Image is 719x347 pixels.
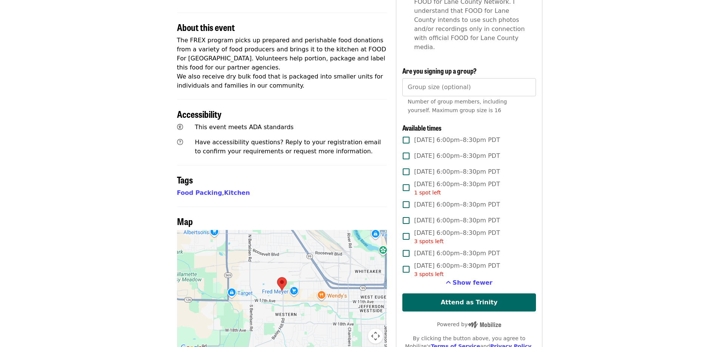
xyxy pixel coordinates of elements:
span: Have accessibility questions? Reply to your registration email to confirm your requirements or re... [195,139,381,155]
span: Tags [177,173,193,186]
a: Kitchen [224,189,250,196]
span: 3 spots left [414,271,443,277]
button: See more timeslots [446,278,493,287]
span: Map [177,214,193,228]
span: About this event [177,20,235,34]
p: The FREX program picks up prepared and perishable food donations from a variety of food producers... [177,36,387,90]
span: [DATE] 6:00pm–8:30pm PDT [414,151,500,160]
button: Map camera controls [368,328,383,344]
span: Powered by [437,321,501,327]
input: [object Object] [402,78,536,96]
span: Number of group members, including yourself. Maximum group size is 16 [408,99,507,113]
span: Are you signing up a group? [402,66,477,76]
span: Show fewer [453,279,493,286]
span: [DATE] 6:00pm–8:30pm PDT [414,249,500,258]
span: 1 spot left [414,190,441,196]
span: [DATE] 6:00pm–8:30pm PDT [414,180,500,197]
button: Attend as Trinity [402,293,536,312]
span: Available times [402,123,442,133]
span: This event meets ADA standards [195,123,294,131]
span: 3 spots left [414,238,443,244]
i: universal-access icon [177,123,183,131]
span: [DATE] 6:00pm–8:30pm PDT [414,167,500,176]
span: Accessibility [177,107,222,120]
span: [DATE] 6:00pm–8:30pm PDT [414,261,500,278]
img: Powered by Mobilize [468,321,501,328]
span: , [177,189,224,196]
span: [DATE] 6:00pm–8:30pm PDT [414,228,500,245]
i: question-circle icon [177,139,183,146]
span: [DATE] 6:00pm–8:30pm PDT [414,136,500,145]
a: Food Packing [177,189,222,196]
span: [DATE] 6:00pm–8:30pm PDT [414,216,500,225]
span: [DATE] 6:00pm–8:30pm PDT [414,200,500,209]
